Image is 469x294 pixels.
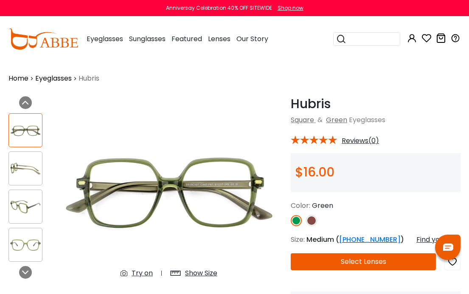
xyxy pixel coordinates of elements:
[291,96,461,112] h1: Hubris
[291,115,314,125] a: Square
[295,163,334,181] span: $16.00
[171,34,202,44] span: Featured
[129,34,166,44] span: Sunglasses
[56,96,282,285] img: Hubris Green Acetate Eyeglasses , UniversalBridgeFit Frames from ABBE Glasses
[443,244,453,251] img: chat
[8,28,78,50] img: abbeglasses.com
[339,235,401,244] a: [PHONE_NUMBER]
[291,253,436,270] button: Select Lenses
[306,235,404,244] span: Medium ( )
[87,34,123,44] span: Eyeglasses
[185,268,217,278] div: Show Size
[312,201,333,210] span: Green
[342,137,379,145] span: Reviews(0)
[326,115,347,125] a: Green
[273,4,303,11] a: Shop now
[416,235,461,245] div: Find your size
[79,73,99,84] span: Hubris
[291,201,310,210] span: Color:
[9,160,42,177] img: Hubris Green Acetate Eyeglasses , UniversalBridgeFit Frames from ABBE Glasses
[9,122,42,139] img: Hubris Green Acetate Eyeglasses , UniversalBridgeFit Frames from ABBE Glasses
[349,115,385,125] span: Eyeglasses
[9,199,42,215] img: Hubris Green Acetate Eyeglasses , UniversalBridgeFit Frames from ABBE Glasses
[132,268,153,278] div: Try on
[316,115,324,125] span: &
[208,34,230,44] span: Lenses
[35,73,72,84] a: Eyeglasses
[166,4,272,12] div: Anniversay Celebration 40% OFF SITEWIDE
[9,237,42,253] img: Hubris Green Acetate Eyeglasses , UniversalBridgeFit Frames from ABBE Glasses
[8,73,28,84] a: Home
[236,34,268,44] span: Our Story
[291,235,305,244] span: Size:
[278,4,303,12] div: Shop now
